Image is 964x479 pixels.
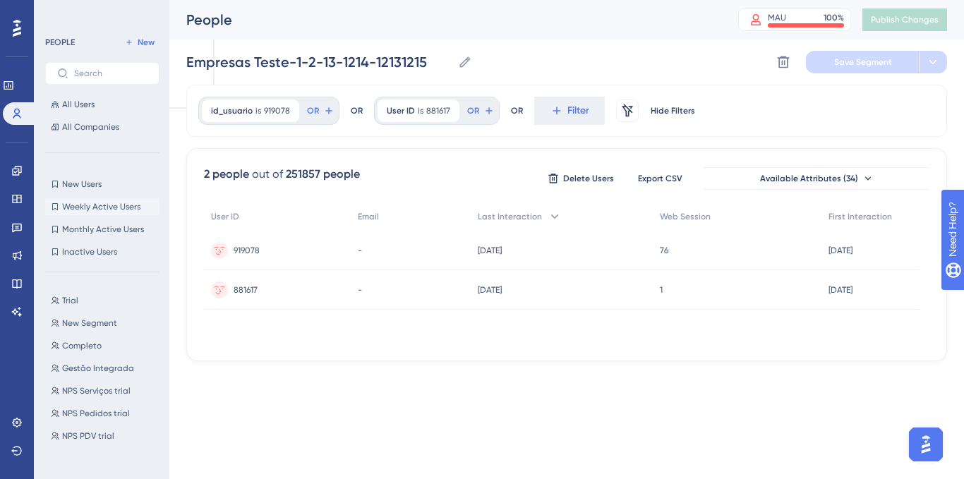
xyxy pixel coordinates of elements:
button: OR [305,99,336,122]
button: NPS Guia Conta integrada [45,450,168,467]
button: Gestão Integrada [45,360,168,377]
span: New Users [62,178,102,190]
span: New Segment [62,317,117,329]
button: Trial [45,292,168,309]
button: NPS Serviços trial [45,382,168,399]
span: Hide Filters [651,105,695,116]
span: 881617 [426,105,450,116]
span: Last Interaction [478,211,542,222]
span: 881617 [234,284,258,296]
button: Completo [45,337,168,354]
time: [DATE] [829,285,852,295]
time: [DATE] [478,285,502,295]
span: User ID [211,211,239,222]
time: [DATE] [478,245,502,255]
iframe: UserGuiding AI Assistant Launcher [905,423,947,466]
span: 76 [660,245,668,256]
button: Monthly Active Users [45,221,159,238]
span: NPS Pedidos trial [62,408,130,419]
span: - [358,245,362,256]
span: Filter [567,102,589,119]
input: Search [74,68,147,78]
span: First Interaction [829,211,892,222]
div: MAU [768,12,786,23]
span: - [358,284,362,296]
input: Segment Name [186,52,452,72]
span: All Users [62,99,95,110]
button: Save Segment [806,51,919,73]
button: OR [465,99,496,122]
span: Save Segment [834,56,892,68]
span: Need Help? [33,4,88,20]
button: Delete Users [546,167,616,190]
span: Completo [62,340,102,351]
button: New Segment [45,315,168,332]
span: OR [307,105,319,116]
span: Monthly Active Users [62,224,144,235]
div: 100 % [824,12,844,23]
span: id_usuario [211,105,253,116]
button: Available Attributes (34) [704,167,929,190]
button: Inactive Users [45,243,159,260]
button: All Users [45,96,159,113]
div: People [186,10,703,30]
button: Publish Changes [862,8,947,31]
span: Publish Changes [871,14,939,25]
span: Available Attributes (34) [760,173,858,184]
button: Filter [534,97,605,125]
button: NPS PDV trial [45,428,168,444]
span: 919078 [264,105,290,116]
span: Email [358,211,379,222]
span: Delete Users [563,173,614,184]
span: NPS PDV trial [62,430,114,442]
button: New Users [45,176,159,193]
span: Weekly Active Users [62,201,140,212]
span: Gestão Integrada [62,363,134,374]
div: OR [511,97,523,125]
span: 919078 [234,245,260,256]
button: All Companies [45,119,159,135]
button: Weekly Active Users [45,198,159,215]
span: Trial [62,295,78,306]
span: 1 [660,284,663,296]
span: OR [467,105,479,116]
span: Inactive Users [62,246,117,257]
span: All Companies [62,121,119,133]
span: Export CSV [638,173,682,184]
span: is [255,105,261,116]
button: NPS Pedidos trial [45,405,168,422]
div: out of [252,166,283,183]
div: PEOPLE [45,37,75,48]
div: 251857 people [286,166,360,183]
button: Hide Filters [650,99,695,122]
span: New [138,37,155,48]
button: New [120,34,159,51]
span: NPS Guia Conta integrada [62,453,162,464]
span: NPS Serviços trial [62,385,131,396]
div: 2 people [204,166,249,183]
time: [DATE] [829,245,852,255]
span: User ID [387,105,415,116]
span: is [418,105,423,116]
span: Web Session [660,211,711,222]
button: Export CSV [625,167,695,190]
div: OR [351,97,363,125]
